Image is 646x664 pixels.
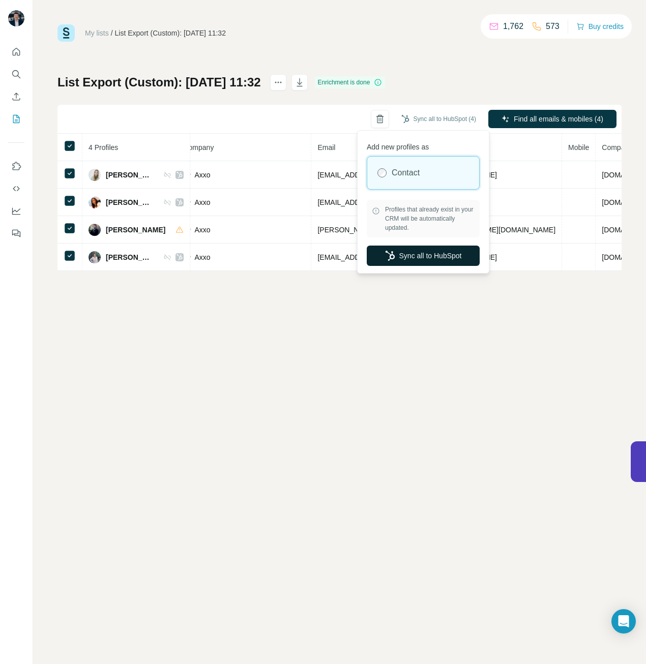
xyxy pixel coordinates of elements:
[488,110,616,128] button: Find all emails & mobiles (4)
[194,197,210,207] span: Axxo
[85,29,109,37] a: My lists
[270,74,286,90] button: actions
[576,19,624,34] button: Buy credits
[317,198,438,206] span: [EMAIL_ADDRESS][DOMAIN_NAME]
[503,20,523,33] p: 1,762
[89,169,101,181] img: Avatar
[317,143,335,152] span: Email
[8,10,24,26] img: Avatar
[568,143,589,152] span: Mobile
[115,28,226,38] div: List Export (Custom): [DATE] 11:32
[57,24,75,42] img: Surfe Logo
[8,43,24,61] button: Quick start
[611,609,636,633] div: Open Intercom Messenger
[8,179,24,198] button: Use Surfe API
[89,143,118,152] span: 4 Profiles
[514,114,603,124] span: Find all emails & mobiles (4)
[183,143,214,152] span: Company
[546,20,560,33] p: 573
[8,224,24,243] button: Feedback
[317,171,496,179] span: [EMAIL_ADDRESS][PERSON_NAME][DOMAIN_NAME]
[385,205,475,232] span: Profiles that already exist in your CRM will be automatically updated.
[8,202,24,220] button: Dashboard
[106,197,153,207] span: [PERSON_NAME]
[106,170,153,180] span: [PERSON_NAME]
[317,226,555,234] span: [PERSON_NAME][EMAIL_ADDRESS][PERSON_NAME][DOMAIN_NAME]
[8,157,24,175] button: Use Surfe on LinkedIn
[367,246,480,266] button: Sync all to HubSpot
[8,65,24,83] button: Search
[317,253,496,261] span: [EMAIL_ADDRESS][PERSON_NAME][DOMAIN_NAME]
[194,170,210,180] span: Axxo
[89,251,101,263] img: Avatar
[8,110,24,128] button: My lists
[367,138,480,152] p: Add new profiles as
[194,225,210,235] span: Axxo
[106,252,153,262] span: [PERSON_NAME]
[57,74,261,90] h1: List Export (Custom): [DATE] 11:32
[315,76,386,88] div: Enrichment is done
[8,87,24,106] button: Enrich CSV
[89,224,101,236] img: Avatar
[194,252,210,262] span: Axxo
[89,196,101,208] img: Avatar
[106,225,165,235] span: [PERSON_NAME]
[394,111,483,127] button: Sync all to HubSpot (4)
[392,167,420,179] label: Contact
[111,28,113,38] li: /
